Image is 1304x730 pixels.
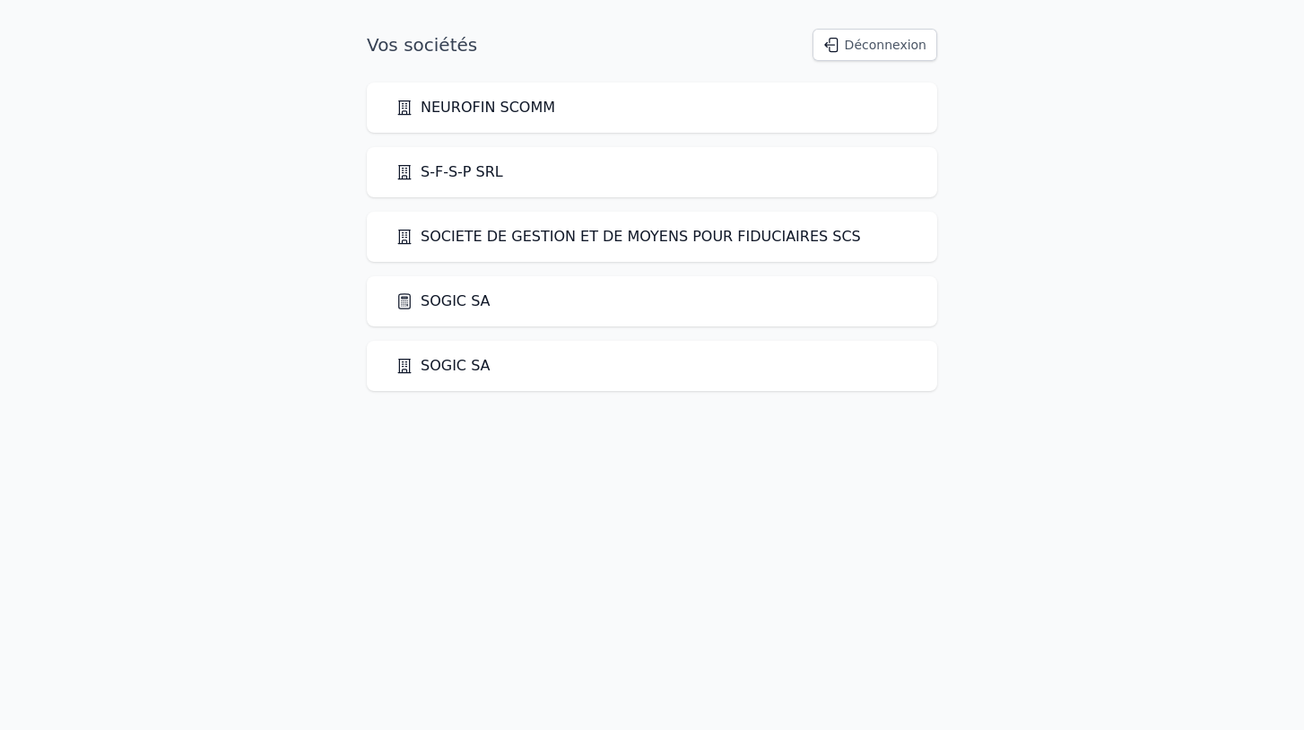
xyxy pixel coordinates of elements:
a: SOGIC SA [396,355,491,377]
a: NEUROFIN SCOMM [396,97,555,118]
button: Déconnexion [813,29,937,61]
a: S-F-S-P SRL [396,161,503,183]
a: SOGIC SA [396,291,491,312]
h1: Vos sociétés [367,32,477,57]
a: SOCIETE DE GESTION ET DE MOYENS POUR FIDUCIAIRES SCS [396,226,861,248]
